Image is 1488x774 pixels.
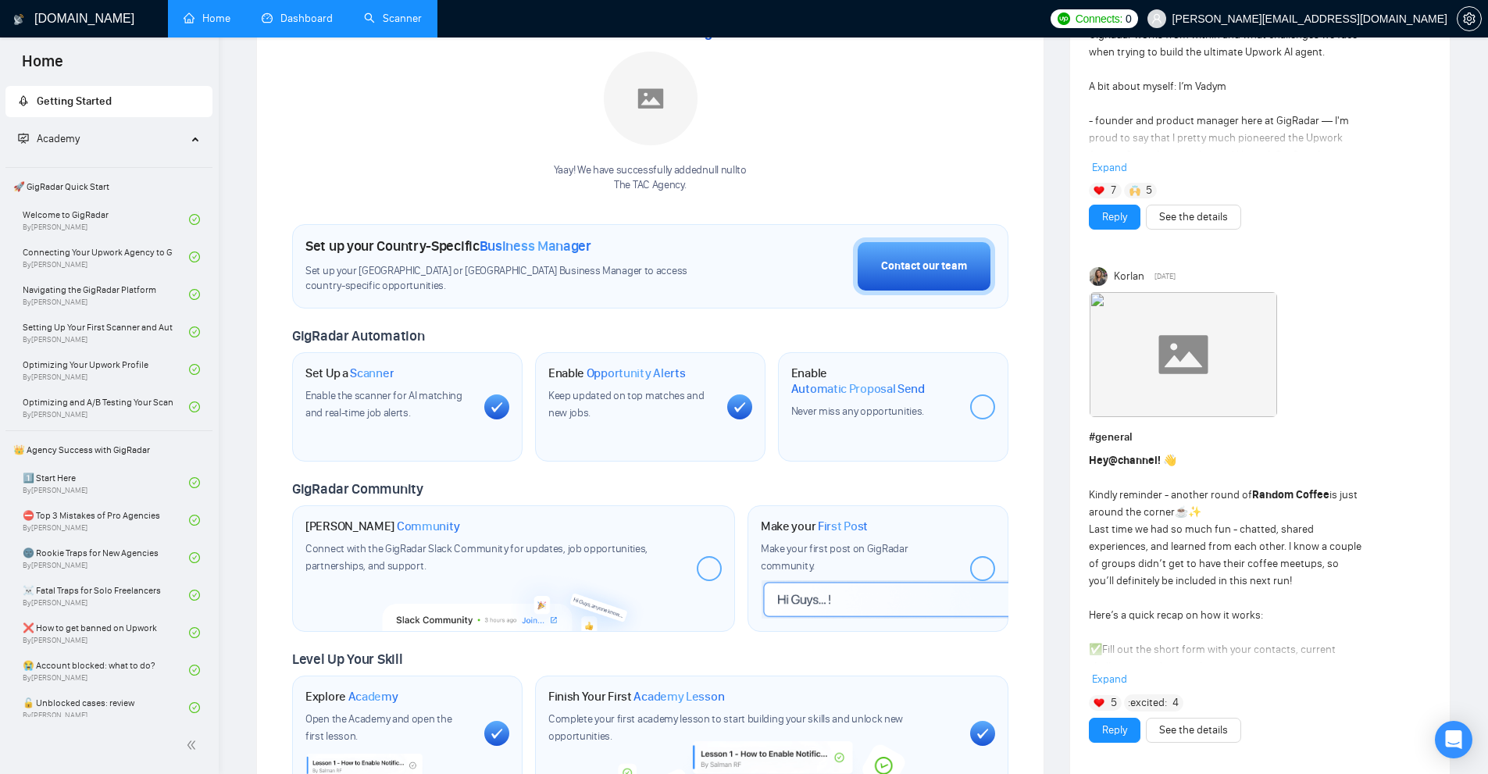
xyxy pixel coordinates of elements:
[189,251,200,262] span: check-circle
[23,465,189,500] a: 1️⃣ Start HereBy[PERSON_NAME]
[189,477,200,488] span: check-circle
[305,264,719,294] span: Set up your [GEOGRAPHIC_DATA] or [GEOGRAPHIC_DATA] Business Manager to access country-specific op...
[18,95,29,106] span: rocket
[1089,454,1161,467] strong: Hey !
[364,12,422,25] a: searchScanner
[23,503,189,537] a: ⛔ Top 3 Mistakes of Pro AgenciesBy[PERSON_NAME]
[1457,6,1482,31] button: setting
[1058,12,1070,25] img: upwork-logo.png
[548,366,686,381] h1: Enable
[189,214,200,225] span: check-circle
[23,202,189,237] a: Welcome to GigRadarBy[PERSON_NAME]
[23,578,189,612] a: ☠️ Fatal Traps for Solo FreelancersBy[PERSON_NAME]
[1111,695,1117,711] span: 5
[7,171,211,202] span: 🚀 GigRadar Quick Start
[23,352,189,387] a: Optimizing Your Upwork ProfileBy[PERSON_NAME]
[548,389,705,419] span: Keep updated on top matches and new jobs.
[605,24,725,40] span: Business Manager
[1128,694,1167,712] span: :excited:
[1151,13,1162,24] span: user
[1090,292,1277,417] img: F09LD3HAHMJ-Coffee%20chat%20round%202.gif
[1094,185,1104,196] img: ❤️
[189,665,200,676] span: check-circle
[350,366,394,381] span: Scanner
[587,366,686,381] span: Opportunity Alerts
[382,568,647,631] img: slackcommunity-bg.png
[1126,10,1132,27] span: 0
[1102,209,1127,226] a: Reply
[189,515,200,526] span: check-circle
[1252,488,1329,501] strong: Random Coffee
[9,50,76,83] span: Home
[761,519,868,534] h1: Make your
[1457,12,1482,25] a: setting
[305,519,460,534] h1: [PERSON_NAME]
[1089,429,1431,446] h1: # general
[23,240,189,274] a: Connecting Your Upwork Agency to GigRadarBy[PERSON_NAME]
[1172,695,1179,711] span: 4
[186,737,202,753] span: double-left
[1146,183,1152,198] span: 5
[189,590,200,601] span: check-circle
[18,133,29,144] span: fund-projection-screen
[184,12,230,25] a: homeHome
[554,163,747,193] div: Yaay! We have successfully added null null to
[791,405,924,418] span: Never miss any opportunities.
[37,132,80,145] span: Academy
[1114,268,1144,285] span: Korlan
[23,653,189,687] a: 😭 Account blocked: what to do?By[PERSON_NAME]
[791,366,958,396] h1: Enable
[1089,205,1140,230] button: Reply
[5,86,212,117] li: Getting Started
[1129,185,1140,196] img: 🙌
[1175,505,1188,519] span: ☕
[189,364,200,375] span: check-circle
[791,381,925,397] span: Automatic Proposal Send
[189,627,200,638] span: check-circle
[262,12,333,25] a: dashboardDashboard
[305,689,398,704] h1: Explore
[7,434,211,465] span: 👑 Agency Success with GigRadar
[189,702,200,713] span: check-circle
[1154,269,1176,284] span: [DATE]
[18,132,80,145] span: Academy
[1188,505,1201,519] span: ✨
[1089,643,1102,656] span: ✅
[1159,209,1228,226] a: See the details
[305,389,462,419] span: Enable the scanner for AI matching and real-time job alerts.
[575,23,726,41] span: Your
[23,615,189,650] a: ❌ How to get banned on UpworkBy[PERSON_NAME]
[633,689,724,704] span: Academy Lesson
[1090,267,1108,286] img: Korlan
[1111,183,1116,198] span: 7
[604,52,698,145] img: placeholder.png
[292,480,423,498] span: GigRadar Community
[1076,10,1122,27] span: Connects:
[23,390,189,424] a: Optimizing and A/B Testing Your Scanner for Better ResultsBy[PERSON_NAME]
[292,327,424,344] span: GigRadar Automation
[1159,722,1228,739] a: See the details
[305,542,648,572] span: Connect with the GigRadar Slack Community for updates, job opportunities, partnerships, and support.
[397,519,460,534] span: Community
[23,277,189,312] a: Navigating the GigRadar PlatformBy[PERSON_NAME]
[1163,454,1176,467] span: 👋
[189,289,200,300] span: check-circle
[348,689,398,704] span: Academy
[1094,697,1104,708] img: ❤️
[37,95,112,108] span: Getting Started
[189,401,200,412] span: check-circle
[818,519,868,534] span: First Post
[548,689,724,704] h1: Finish Your First
[292,651,402,668] span: Level Up Your Skill
[305,366,394,381] h1: Set Up a
[1146,205,1241,230] button: See the details
[1092,161,1127,174] span: Expand
[1458,12,1481,25] span: setting
[1146,718,1241,743] button: See the details
[881,258,967,275] div: Contact our team
[189,326,200,337] span: check-circle
[23,690,189,725] a: 🔓 Unblocked cases: reviewBy[PERSON_NAME]
[1089,718,1140,743] button: Reply
[853,237,995,295] button: Contact our team
[554,178,747,193] p: The TAC Agency .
